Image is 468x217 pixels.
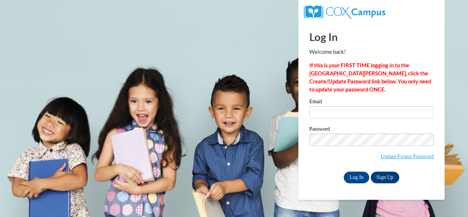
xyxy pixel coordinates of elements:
a: COX Campus [304,8,385,15]
label: Password [309,126,434,134]
p: Welcome back! [309,48,434,56]
a: Sign Up [371,172,399,183]
img: COX Campus [304,5,385,19]
h1: Log In [309,29,434,44]
input: Log In [344,172,369,183]
strong: If this is your FIRST TIME logging in to the [GEOGRAPHIC_DATA][PERSON_NAME], click the Create/Upd... [309,62,431,93]
a: Update/Forgot Password [381,153,434,159]
label: Email [309,99,434,106]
